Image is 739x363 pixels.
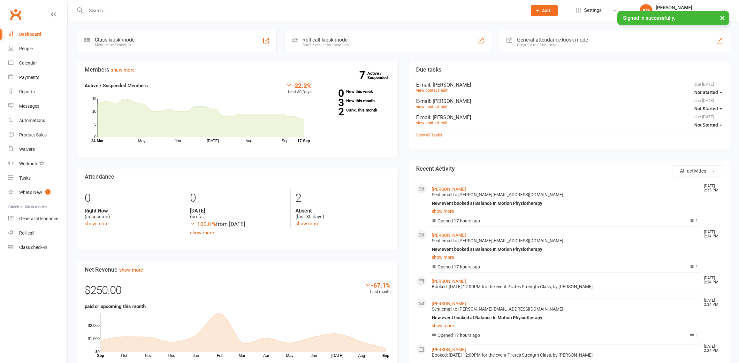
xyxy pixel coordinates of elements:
[8,240,67,255] a: Class kiosk mode
[717,11,728,25] button: ×
[364,282,391,295] div: Last month
[85,221,109,227] a: show more
[19,216,58,221] div: General attendance
[673,166,722,176] button: All activities
[416,120,439,125] a: view contact
[19,230,34,236] div: Roll call
[694,87,722,98] button: Not Started
[8,6,24,22] a: Clubworx
[190,208,285,214] strong: [DATE]
[690,218,698,223] span: 1
[432,264,480,269] span: Opened 17 hours ago
[432,321,698,330] a: show more
[432,253,698,262] a: show more
[432,306,563,312] span: Sent email to [PERSON_NAME][EMAIL_ADDRESS][DOMAIN_NAME]
[19,161,38,166] div: Workouts
[701,276,722,284] time: [DATE] 2:34 PM
[430,114,471,120] span: : [PERSON_NAME]
[694,122,718,127] span: Not Started
[656,5,721,11] div: [PERSON_NAME]
[694,103,722,114] button: Not Started
[441,88,447,93] a: edit
[45,189,50,195] span: 1
[701,230,722,238] time: [DATE] 2:34 PM
[8,212,67,226] a: General attendance kiosk mode
[85,282,391,303] div: $250.00
[95,43,134,47] div: Member self check-in
[359,70,367,80] strong: 7
[701,344,722,353] time: [DATE] 2:34 PM
[302,37,349,43] div: Roll call kiosk mode
[286,82,312,96] div: Last 30 Days
[364,282,391,289] div: -67.1%
[690,264,698,269] span: 1
[85,174,391,180] h3: Attendance
[286,82,312,89] div: -22.2%
[441,104,447,109] a: edit
[8,171,67,185] a: Tasks
[690,333,698,338] span: 1
[416,166,722,172] h3: Recent Activity
[19,245,47,250] div: Class check-in
[656,11,721,16] div: Balance In Motion Physiotherapy
[19,60,37,66] div: Calendar
[19,132,47,137] div: Product Sales
[416,88,439,93] a: view contact
[84,6,522,15] input: Search...
[19,46,33,51] div: People
[416,114,722,120] div: E-mail
[8,185,67,200] a: What's New1
[321,98,344,107] strong: 3
[85,266,391,273] h3: Net Revenue
[8,99,67,113] a: Messages
[302,43,349,47] div: Staff check-in for members
[432,301,466,306] a: [PERSON_NAME]
[416,98,722,104] div: E-mail
[95,37,134,43] div: Class kiosk mode
[295,189,391,208] div: 2
[190,189,285,208] div: 0
[432,333,480,338] span: Opened 17 hours ago
[8,56,67,70] a: Calendar
[85,208,180,220] div: (in session)
[640,4,652,17] div: KG
[19,89,35,94] div: Reports
[19,118,45,123] div: Automations
[8,42,67,56] a: People
[321,108,391,112] a: 2Canx. this month
[416,82,722,88] div: E-mail
[8,128,67,142] a: Product Sales
[19,147,35,152] div: Waivers
[85,189,180,208] div: 0
[119,267,143,273] a: show more
[584,3,602,18] span: Settings
[321,89,344,98] strong: 0
[432,247,698,252] div: New event booked at Balance In Motion Physiotherapy
[8,113,67,128] a: Automations
[416,104,439,109] a: view contact
[432,233,466,238] a: [PERSON_NAME]
[432,201,698,206] div: New event booked at Balance In Motion Physiotherapy
[295,208,391,214] strong: Absent
[190,220,285,228] div: from [DATE]
[430,82,471,88] span: : [PERSON_NAME]
[19,175,31,181] div: Tasks
[85,208,180,214] strong: Right Now
[432,347,466,352] a: [PERSON_NAME]
[321,99,391,103] a: 3New this month
[19,32,41,37] div: Dashboard
[701,298,722,307] time: [DATE] 2:34 PM
[190,221,216,227] span: -100.0 %
[517,37,588,43] div: General attendance kiosk mode
[694,106,718,111] span: Not Started
[416,133,442,137] a: View all Tasks
[430,98,471,104] span: : [PERSON_NAME]
[432,238,563,243] span: Sent email to [PERSON_NAME][EMAIL_ADDRESS][DOMAIN_NAME]
[432,315,698,321] div: New event booked at Balance In Motion Physiotherapy
[190,208,285,220] div: (so far)
[680,168,706,174] span: All activities
[441,120,447,125] a: edit
[432,352,698,358] div: Booked: [DATE] 12:00PM for the event Pilates Strength Class, by [PERSON_NAME]
[432,284,698,290] div: Booked: [DATE] 12:00PM for the event Pilates Strength Class, by [PERSON_NAME]
[432,187,466,192] a: [PERSON_NAME]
